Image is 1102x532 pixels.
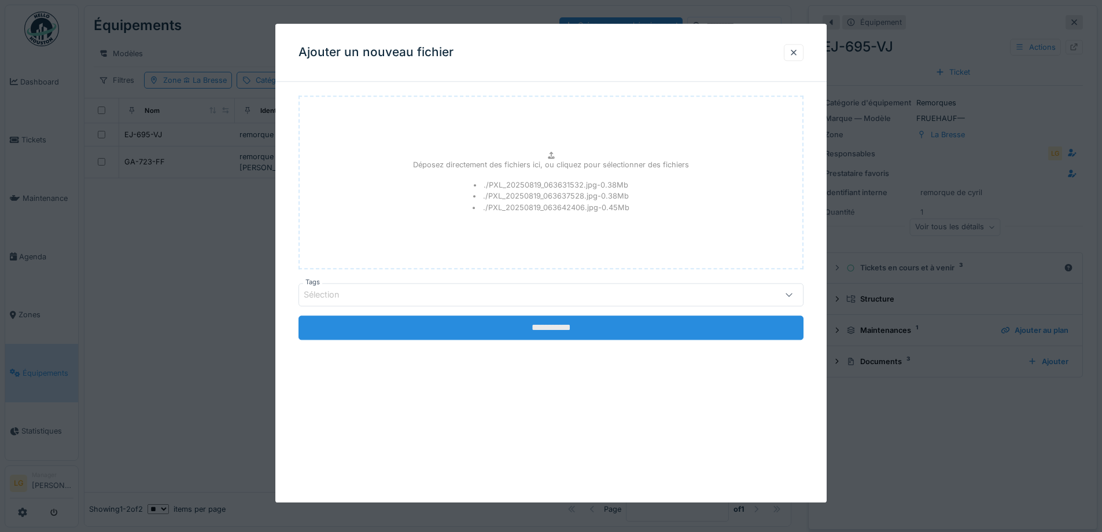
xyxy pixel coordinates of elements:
[413,159,689,170] p: Déposez directement des fichiers ici, ou cliquez pour sélectionner des fichiers
[473,202,629,213] li: ./PXL_20250819_063642406.jpg - 0.45 Mb
[473,191,629,202] li: ./PXL_20250819_063637528.jpg - 0.38 Mb
[304,289,356,302] div: Sélection
[474,180,629,191] li: ./PXL_20250819_063631532.jpg - 0.38 Mb
[303,277,322,287] label: Tags
[298,45,454,60] h3: Ajouter un nouveau fichier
